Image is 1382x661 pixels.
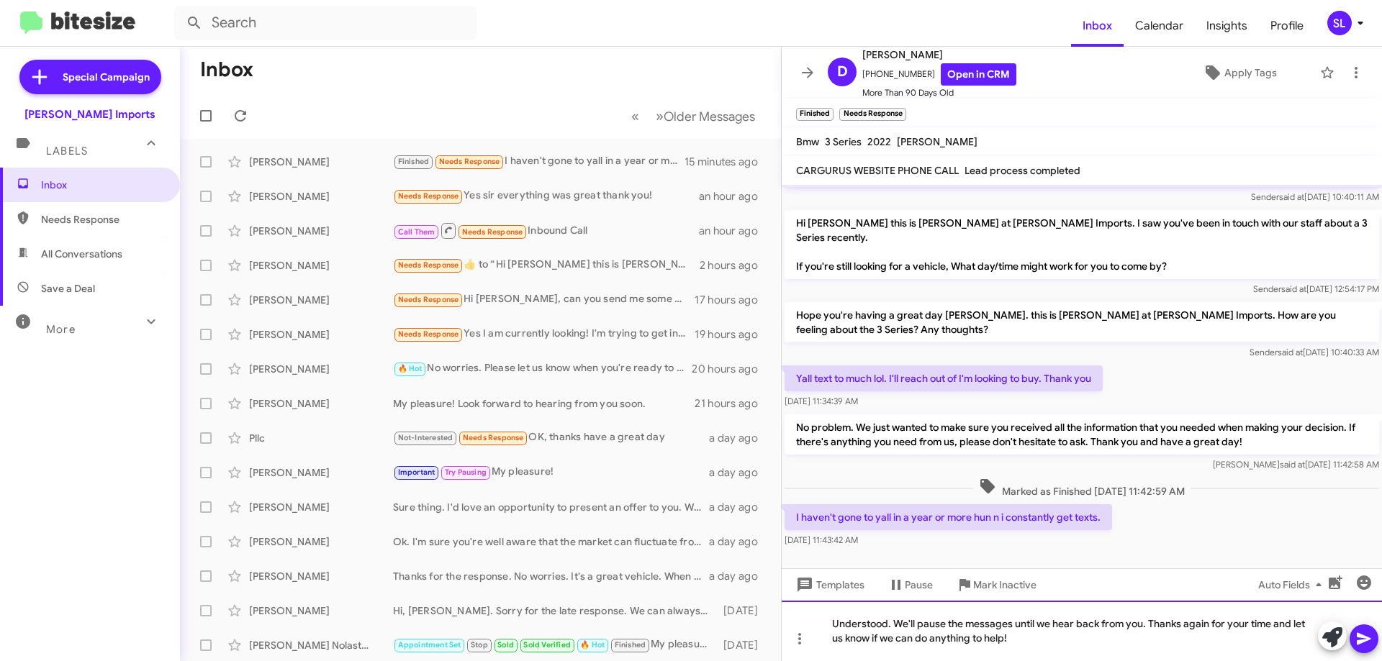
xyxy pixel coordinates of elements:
span: Appointment Set [398,640,461,649]
span: Inbox [1071,5,1124,47]
span: Older Messages [664,109,755,124]
button: Next [647,101,764,131]
div: No worries. Please let us know when you're ready to consider trading into a different vehicle. In... [393,360,692,377]
input: Search [174,6,477,40]
div: 15 minutes ago [685,155,769,169]
span: Sender [DATE] 12:54:17 PM [1253,283,1379,294]
div: ​👍​ to “ Hi [PERSON_NAME] this is [PERSON_NAME], Sales Manager at [PERSON_NAME] Imports. Thanks f... [393,257,700,273]
span: Stop [471,640,488,649]
div: [PERSON_NAME] [249,465,393,480]
span: Needs Response [463,433,524,442]
span: CARGURUS WEBSITE PHONE CALL [796,164,959,177]
span: Finished [398,157,430,166]
div: [PERSON_NAME] [249,224,393,238]
div: Yes sir everything was great thank you! [393,188,699,204]
div: [PERSON_NAME] Imports [24,107,155,122]
span: 2022 [867,135,891,148]
div: [DATE] [716,638,769,652]
p: Hi [PERSON_NAME] this is [PERSON_NAME] at [PERSON_NAME] Imports. I saw you've been in touch with ... [785,210,1379,279]
div: [PERSON_NAME] [249,327,393,342]
div: 2 hours ago [700,258,769,273]
small: Needs Response [839,108,905,121]
button: SL [1315,11,1366,35]
div: Hi, [PERSON_NAME]. Sorry for the late response. We can always take a look and see what we can do ... [393,603,716,618]
small: Finished [796,108,834,121]
button: Templates [782,572,876,598]
span: Templates [793,572,864,598]
a: Insights [1195,5,1259,47]
span: [DATE] 11:43:42 AM [785,534,858,545]
nav: Page navigation example [623,101,764,131]
div: a day ago [709,500,769,514]
button: Auto Fields [1247,572,1339,598]
span: More Than 90 Days Old [862,86,1016,100]
span: Needs Response [41,212,163,227]
span: D [837,60,848,83]
span: Pause [905,572,933,598]
span: Inbox [41,178,163,192]
span: Needs Response [398,191,459,201]
span: said at [1280,459,1305,470]
div: Sure thing. I'd love an opportunity to present an offer to you. Would you have some time [DATE] o... [393,500,709,514]
span: Try Pausing [445,468,487,477]
span: Labels [46,145,88,158]
span: Mark Inactive [973,572,1036,598]
div: an hour ago [699,189,769,204]
span: All Conversations [41,247,122,261]
div: My pleasure. [393,637,716,653]
span: [PERSON_NAME] [862,46,1016,63]
span: More [46,323,76,336]
span: Auto Fields [1258,572,1327,598]
span: 🔥 Hot [580,640,605,649]
button: Previous [623,101,648,131]
div: 20 hours ago [692,362,769,376]
span: Save a Deal [41,281,95,296]
div: a day ago [709,534,769,549]
p: Yall text to much lol. I'll reach out of I'm looking to buy. Thank you [785,365,1103,391]
div: Hi [PERSON_NAME], can you send me some pics of a [PERSON_NAME]-350 2015 you have and confirm if i... [393,291,695,308]
span: Sold [497,640,514,649]
span: « [631,107,639,125]
span: Marked as Finished [DATE] 11:42:59 AM [973,478,1191,498]
span: Not-Interested [398,433,453,442]
div: [PERSON_NAME] [249,500,393,514]
span: Sold Verified [523,640,571,649]
button: Apply Tags [1165,60,1313,86]
div: [PERSON_NAME] [249,293,393,307]
span: [PERSON_NAME] [DATE] 11:42:58 AM [1213,459,1379,470]
div: Understood. We'll pause the messages until we hear back from you. Thanks again for your time and ... [782,601,1382,661]
div: [PERSON_NAME] [249,534,393,549]
h1: Inbox [200,58,253,81]
div: [PERSON_NAME] [249,189,393,204]
div: 17 hours ago [695,293,769,307]
div: a day ago [709,465,769,480]
div: I haven't gone to yall in a year or more hun n i constantly get texts. [393,153,685,170]
span: 🔥 Hot [398,364,423,373]
span: Lead process completed [965,164,1080,177]
div: [DATE] [716,603,769,618]
span: Needs Response [398,329,459,339]
span: 3 Series [825,135,862,148]
span: Sender [DATE] 10:40:11 AM [1251,191,1379,202]
div: My pleasure! [393,464,709,480]
div: Ok. I'm sure you're well aware that the market can fluctuate from month to month. I don't believe... [393,534,709,549]
span: said at [1281,283,1306,294]
span: Apply Tags [1224,60,1277,86]
div: [PERSON_NAME] [249,258,393,273]
p: I haven't gone to yall in a year or more hun n i constantly get texts. [785,504,1112,530]
span: Call Them [398,227,435,237]
span: Profile [1259,5,1315,47]
span: Calendar [1124,5,1195,47]
span: said at [1279,191,1304,202]
span: Needs Response [462,227,523,237]
span: Special Campaign [63,70,150,84]
span: Finished [615,640,646,649]
span: Needs Response [398,295,459,304]
div: SL [1327,11,1352,35]
div: a day ago [709,431,769,445]
div: Inbound Call [393,222,699,240]
span: Sender [DATE] 10:40:33 AM [1250,347,1379,357]
div: [PERSON_NAME] Nolastname119188155 [249,638,393,652]
div: [PERSON_NAME] [249,569,393,583]
div: a day ago [709,569,769,583]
